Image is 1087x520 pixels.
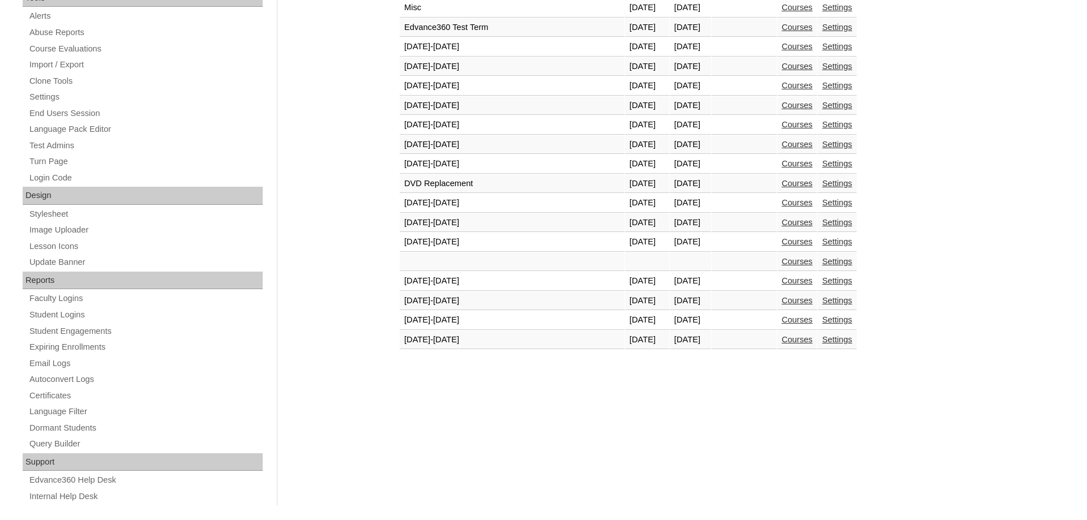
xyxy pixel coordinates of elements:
td: [DATE] [625,115,669,135]
a: Edvance360 Help Desk [28,473,263,487]
a: Clone Tools [28,74,263,88]
td: [DATE] [625,174,669,194]
td: [DATE]-[DATE] [400,37,624,57]
td: [DATE]-[DATE] [400,272,624,291]
a: Courses [782,3,813,12]
td: [DATE] [670,135,711,154]
td: [DATE] [625,330,669,350]
a: Courses [782,315,813,324]
td: [DATE] [670,311,711,330]
a: Settings [822,276,852,285]
a: Update Banner [28,255,263,269]
td: [DATE] [670,233,711,252]
td: [DATE] [625,194,669,213]
a: Courses [782,296,813,305]
td: [DATE]-[DATE] [400,154,624,174]
div: Design [23,187,263,205]
a: Settings [822,159,852,168]
a: Settings [822,23,852,32]
td: [DATE] [670,37,711,57]
a: Dormant Students [28,421,263,435]
a: Courses [782,335,813,344]
a: Import / Export [28,58,263,72]
td: [DATE] [670,57,711,76]
a: Settings [822,101,852,110]
td: [DATE]-[DATE] [400,233,624,252]
td: [DATE] [670,154,711,174]
td: [DATE]-[DATE] [400,57,624,76]
a: Settings [822,296,852,305]
a: Settings [28,90,263,104]
a: Certificates [28,389,263,403]
td: [DATE]-[DATE] [400,96,624,115]
a: Courses [782,42,813,51]
a: Language Pack Editor [28,122,263,136]
a: Courses [782,198,813,207]
a: Lesson Icons [28,239,263,253]
a: Courses [782,218,813,227]
a: Language Filter [28,405,263,419]
a: Course Evaluations [28,42,263,56]
td: [DATE]-[DATE] [400,213,624,233]
td: [DATE] [625,272,669,291]
a: Courses [782,140,813,149]
td: [DATE] [625,18,669,37]
div: Support [23,453,263,471]
td: [DATE] [625,37,669,57]
a: Query Builder [28,437,263,451]
td: [DATE] [625,135,669,154]
a: Expiring Enrollments [28,340,263,354]
a: Courses [782,62,813,71]
a: Stylesheet [28,207,263,221]
a: Settings [822,62,852,71]
td: [DATE]-[DATE] [400,330,624,350]
a: Abuse Reports [28,25,263,40]
td: [DATE] [670,330,711,350]
a: Settings [822,140,852,149]
td: DVD Replacement [400,174,624,194]
td: [DATE] [670,76,711,96]
a: Student Engagements [28,324,263,338]
td: [DATE] [625,154,669,174]
a: Courses [782,159,813,168]
a: Image Uploader [28,223,263,237]
td: [DATE] [670,291,711,311]
a: Settings [822,198,852,207]
td: [DATE] [625,311,669,330]
td: [DATE] [625,213,669,233]
td: [DATE] [670,213,711,233]
a: Courses [782,81,813,90]
a: Settings [822,179,852,188]
a: Settings [822,257,852,266]
td: [DATE] [625,76,669,96]
a: Courses [782,276,813,285]
td: [DATE] [625,291,669,311]
a: Student Logins [28,308,263,322]
td: [DATE]-[DATE] [400,135,624,154]
a: Test Admins [28,139,263,153]
td: [DATE] [670,115,711,135]
a: Settings [822,335,852,344]
td: [DATE] [670,174,711,194]
a: Settings [822,120,852,129]
td: [DATE] [670,96,711,115]
td: [DATE] [625,57,669,76]
td: [DATE] [670,18,711,37]
a: Settings [822,218,852,227]
td: [DATE]-[DATE] [400,291,624,311]
td: [DATE]-[DATE] [400,76,624,96]
a: Courses [782,101,813,110]
a: Courses [782,120,813,129]
a: Courses [782,237,813,246]
td: [DATE]-[DATE] [400,311,624,330]
a: Login Code [28,171,263,185]
a: Courses [782,257,813,266]
div: Reports [23,272,263,290]
a: Settings [822,315,852,324]
a: Internal Help Desk [28,489,263,504]
a: Settings [822,81,852,90]
a: End Users Session [28,106,263,121]
a: Alerts [28,9,263,23]
a: Faculty Logins [28,291,263,306]
td: [DATE] [625,96,669,115]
